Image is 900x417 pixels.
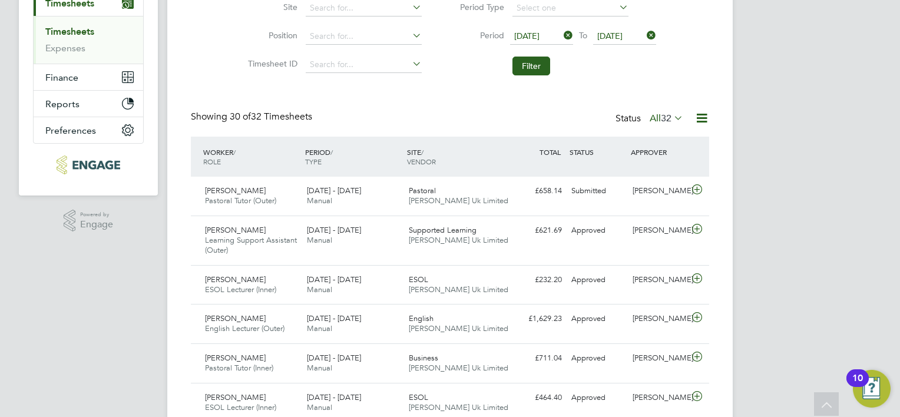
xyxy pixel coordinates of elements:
[205,235,297,255] span: Learning Support Assistant (Outer)
[307,274,361,284] span: [DATE] - [DATE]
[852,378,863,393] div: 10
[505,270,567,290] div: £232.20
[409,392,428,402] span: ESOL
[409,323,508,333] span: [PERSON_NAME] Uk Limited
[650,112,683,124] label: All
[628,388,689,408] div: [PERSON_NAME]
[307,313,361,323] span: [DATE] - [DATE]
[567,141,628,163] div: STATUS
[205,284,276,294] span: ESOL Lecturer (Inner)
[407,157,436,166] span: VENDOR
[505,349,567,368] div: £711.04
[307,363,332,373] span: Manual
[34,64,143,90] button: Finance
[628,349,689,368] div: [PERSON_NAME]
[330,147,333,157] span: /
[616,111,686,127] div: Status
[230,111,251,123] span: 30 of
[409,284,508,294] span: [PERSON_NAME] Uk Limited
[628,181,689,201] div: [PERSON_NAME]
[34,117,143,143] button: Preferences
[191,111,315,123] div: Showing
[628,270,689,290] div: [PERSON_NAME]
[45,98,80,110] span: Reports
[628,221,689,240] div: [PERSON_NAME]
[409,235,508,245] span: [PERSON_NAME] Uk Limited
[80,220,113,230] span: Engage
[451,30,504,41] label: Period
[567,388,628,408] div: Approved
[409,402,508,412] span: [PERSON_NAME] Uk Limited
[45,26,94,37] a: Timesheets
[540,147,561,157] span: TOTAL
[505,388,567,408] div: £464.40
[306,28,422,45] input: Search for...
[567,309,628,329] div: Approved
[205,392,266,402] span: [PERSON_NAME]
[409,363,508,373] span: [PERSON_NAME] Uk Limited
[307,392,361,402] span: [DATE] - [DATE]
[33,155,144,174] a: Go to home page
[853,370,891,408] button: Open Resource Center, 10 new notifications
[57,155,120,174] img: morganhunt-logo-retina.png
[34,91,143,117] button: Reports
[567,270,628,290] div: Approved
[306,57,422,73] input: Search for...
[244,58,297,69] label: Timesheet ID
[409,313,434,323] span: English
[205,363,273,373] span: Pastoral Tutor (Inner)
[307,353,361,363] span: [DATE] - [DATE]
[505,221,567,240] div: £621.69
[404,141,506,172] div: SITE
[597,31,623,41] span: [DATE]
[409,225,477,235] span: Supported Learning
[244,2,297,12] label: Site
[305,157,322,166] span: TYPE
[205,225,266,235] span: [PERSON_NAME]
[45,72,78,83] span: Finance
[409,196,508,206] span: [PERSON_NAME] Uk Limited
[567,181,628,201] div: Submitted
[567,349,628,368] div: Approved
[45,42,85,54] a: Expenses
[205,274,266,284] span: [PERSON_NAME]
[409,353,438,363] span: Business
[409,274,428,284] span: ESOL
[203,157,221,166] span: ROLE
[512,57,550,75] button: Filter
[409,186,436,196] span: Pastoral
[205,186,266,196] span: [PERSON_NAME]
[451,2,504,12] label: Period Type
[205,402,276,412] span: ESOL Lecturer (Inner)
[307,323,332,333] span: Manual
[505,309,567,329] div: £1,629.23
[505,181,567,201] div: £658.14
[307,235,332,245] span: Manual
[567,221,628,240] div: Approved
[230,111,312,123] span: 32 Timesheets
[307,225,361,235] span: [DATE] - [DATE]
[514,31,540,41] span: [DATE]
[205,323,284,333] span: English Lecturer (Outer)
[421,147,423,157] span: /
[628,141,689,163] div: APPROVER
[628,309,689,329] div: [PERSON_NAME]
[45,125,96,136] span: Preferences
[205,353,266,363] span: [PERSON_NAME]
[307,186,361,196] span: [DATE] - [DATE]
[307,402,332,412] span: Manual
[307,284,332,294] span: Manual
[64,210,114,232] a: Powered byEngage
[233,147,236,157] span: /
[307,196,332,206] span: Manual
[244,30,297,41] label: Position
[205,313,266,323] span: [PERSON_NAME]
[302,141,404,172] div: PERIOD
[575,28,591,43] span: To
[200,141,302,172] div: WORKER
[34,16,143,64] div: Timesheets
[661,112,671,124] span: 32
[205,196,276,206] span: Pastoral Tutor (Outer)
[80,210,113,220] span: Powered by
